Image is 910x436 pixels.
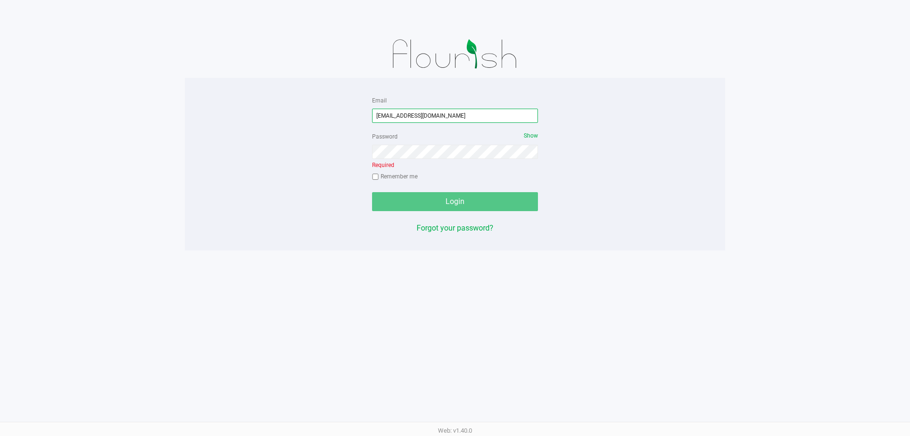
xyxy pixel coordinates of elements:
span: Required [372,162,394,168]
label: Remember me [372,172,418,181]
input: Remember me [372,174,379,180]
span: Show [524,132,538,139]
button: Forgot your password? [417,223,493,234]
label: Password [372,132,398,141]
span: Web: v1.40.0 [438,427,472,434]
label: Email [372,96,387,105]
